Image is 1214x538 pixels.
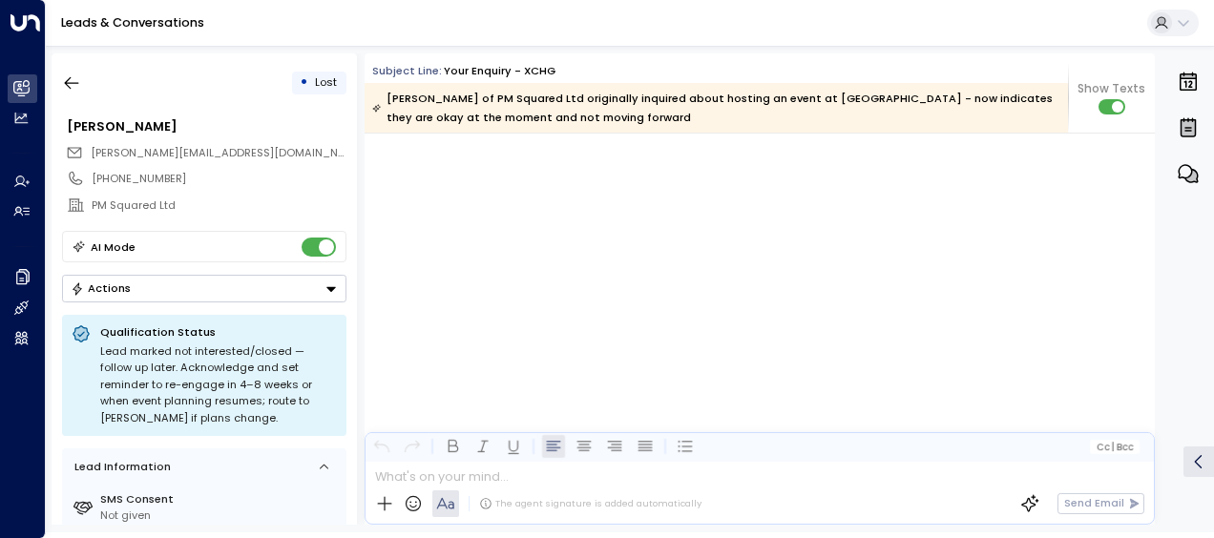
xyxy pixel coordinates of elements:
span: Cc Bcc [1097,442,1134,452]
div: Lead Information [69,459,171,475]
div: Lead marked not interested/closed — follow up later. Acknowledge and set reminder to re-engage in... [100,343,337,427]
div: PM Squared Ltd [92,197,345,214]
button: Cc|Bcc [1090,440,1140,454]
div: [PERSON_NAME] of PM Squared Ltd originally inquired about hosting an event at [GEOGRAPHIC_DATA] -... [372,89,1058,127]
span: | [1112,442,1115,452]
div: The agent signature is added automatically [479,497,701,510]
button: Actions [62,275,346,302]
a: Leads & Conversations [61,14,204,31]
span: Show Texts [1078,80,1145,97]
label: SMS Consent [100,491,340,507]
span: [PERSON_NAME][EMAIL_ADDRESS][DOMAIN_NAME] [91,145,365,160]
button: Undo [370,435,393,458]
div: Button group with a nested menu [62,275,346,302]
div: [PHONE_NUMBER] [92,171,345,187]
span: Subject Line: [372,63,442,78]
p: Qualification Status [100,324,337,340]
span: s.brooks@pm-squared.co.uk [91,145,346,161]
div: Not given [100,507,340,524]
div: Your enquiry - XCHG [444,63,555,79]
span: Lost [315,74,337,90]
div: Actions [71,281,131,295]
div: [PERSON_NAME] [67,117,345,135]
button: Redo [401,435,424,458]
div: AI Mode [91,238,136,257]
div: • [300,69,308,96]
